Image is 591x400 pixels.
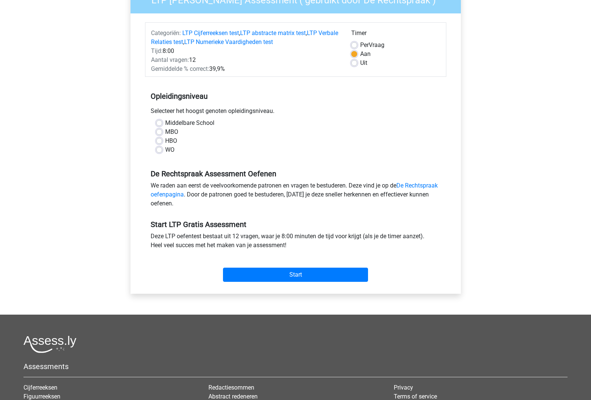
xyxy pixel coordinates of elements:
div: 12 [145,56,346,64]
label: Aan [360,50,371,59]
label: MBO [165,127,178,136]
a: Privacy [394,384,413,391]
div: 39,9% [145,64,346,73]
a: LTP Numerieke Vaardigheden test [184,38,273,45]
h5: De Rechtspraak Assessment Oefenen [151,169,441,178]
label: Uit [360,59,367,67]
div: 8:00 [145,47,346,56]
label: WO [165,145,175,154]
span: Gemiddelde % correct: [151,65,209,72]
h5: Assessments [23,362,568,371]
a: Terms of service [394,393,437,400]
a: LTP Cijferreeksen test [182,29,239,37]
div: Timer [351,29,440,41]
div: Selecteer het hoogst genoten opleidingsniveau. [145,107,446,119]
span: Per [360,41,369,48]
img: Assessly logo [23,336,76,353]
span: Aantal vragen: [151,56,189,63]
h5: Start LTP Gratis Assessment [151,220,441,229]
a: Cijferreeksen [23,384,57,391]
a: Redactiesommen [208,384,254,391]
label: HBO [165,136,177,145]
a: Abstract redeneren [208,393,258,400]
span: Tijd: [151,47,163,54]
a: De Rechtspraak oefenpagina [151,182,438,198]
a: Figuurreeksen [23,393,60,400]
div: We raden aan eerst de veelvoorkomende patronen en vragen te bestuderen. Deze vind je op de . Door... [145,181,446,211]
label: Vraag [360,41,384,50]
span: Categoriën: [151,29,181,37]
label: Middelbare School [165,119,214,127]
div: Deze LTP oefentest bestaat uit 12 vragen, waar je 8:00 minuten de tijd voor krijgt (als je de tim... [145,232,446,253]
h5: Opleidingsniveau [151,89,441,104]
div: , , , [145,29,346,47]
a: LTP abstracte matrix test [240,29,306,37]
input: Start [223,268,368,282]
